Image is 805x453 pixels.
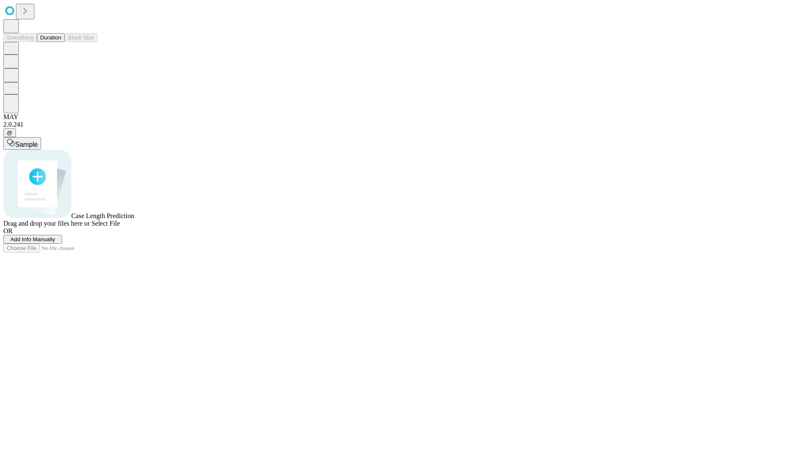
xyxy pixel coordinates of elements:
[10,236,55,242] span: Add Info Manually
[91,220,120,227] span: Select File
[3,33,37,42] button: Smoothing
[3,235,62,244] button: Add Info Manually
[3,227,13,234] span: OR
[3,121,802,128] div: 2.0.241
[71,212,134,219] span: Case Length Prediction
[7,130,13,136] span: @
[3,113,802,121] div: MAY
[37,33,65,42] button: Duration
[3,128,16,137] button: @
[3,137,41,150] button: Sample
[15,141,38,148] span: Sample
[3,220,90,227] span: Drag and drop your files here or
[65,33,97,42] button: Block Size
